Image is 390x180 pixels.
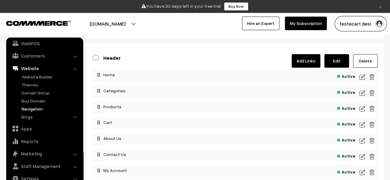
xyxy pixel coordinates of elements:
a: Buy Domain [20,98,81,104]
img: delete [369,137,375,144]
div: My Account [92,165,321,176]
a: Edit [324,54,349,68]
a: Hire an Expert [242,17,279,30]
a: Website [8,63,81,74]
a: Add Links [292,54,320,68]
a: Delete [353,54,378,68]
span: Active [337,151,355,159]
img: edit [359,73,365,81]
div: About Us [92,133,321,144]
img: delete [369,89,375,97]
img: edit [359,137,365,144]
img: user [375,19,384,28]
a: Blogs [20,114,81,120]
a: Themes [20,82,81,88]
img: delete [369,169,375,176]
img: delete [369,105,375,112]
a: Domain Setup [20,90,81,96]
a: Buy Now [224,2,248,11]
a: Navigation [20,106,81,112]
a: Header [92,55,121,61]
div: Cart [92,117,321,128]
span: Active [337,119,355,127]
a: Reports [8,136,81,147]
a: Staff Management [8,161,81,172]
img: delete [369,73,375,81]
span: Active [337,167,355,175]
img: edit [359,169,365,176]
span: Active [337,72,355,79]
a: My Subscription [285,17,327,30]
span: Active [337,88,355,95]
a: × [376,3,384,10]
div: Home [92,69,321,80]
img: edit [359,89,365,97]
a: Apps [8,123,81,134]
button: festecart desi [335,16,387,31]
a: WebPOS [8,38,81,49]
a: Customers [8,50,81,61]
span: Active [337,135,355,143]
img: COMMMERCE [6,21,71,26]
img: delete [369,121,375,128]
img: edit [359,105,365,112]
div: You have 30 days left in your free trial [2,2,388,11]
a: Marketing [8,148,81,159]
div: Categories [92,85,321,96]
img: edit [359,153,365,160]
div: Products [92,101,321,112]
span: Active [337,104,355,111]
a: COMMMERCE [6,19,60,26]
img: edit [359,121,365,128]
a: Website Builder [20,74,81,80]
button: [DOMAIN_NAME] [68,16,147,31]
b: Header [103,55,121,61]
div: Contact Us [92,149,321,160]
img: delete [369,153,375,160]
